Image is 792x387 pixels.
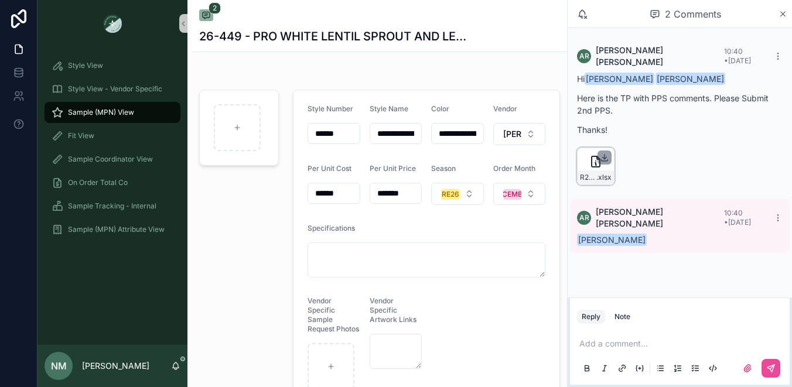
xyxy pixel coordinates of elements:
[577,234,647,246] span: [PERSON_NAME]
[45,172,180,193] a: On Order Total Co
[724,47,751,65] span: 10:40 • [DATE]
[580,173,596,182] span: R26_TN#26-449_Curved-Flap-Over-Skirt_VW_PPS_[DATE]
[199,9,213,23] button: 2
[577,92,783,117] p: Here is the TP with PPS comments. Please Submit 2nd PPS.
[370,104,408,113] span: Style Name
[665,7,721,21] span: 2 Comments
[503,128,522,140] span: [PERSON_NAME]
[68,201,156,211] span: Sample Tracking - Internal
[37,47,187,255] div: scrollable content
[45,196,180,217] a: Sample Tracking - Internal
[68,131,94,141] span: Fit View
[431,164,456,173] span: Season
[68,155,153,164] span: Sample Coordinator View
[68,84,162,94] span: Style View - Vendor Specific
[68,225,165,234] span: Sample (MPN) Attribute View
[596,173,612,182] span: .xlsx
[579,213,589,222] span: AR
[308,224,355,232] span: Specifications
[45,55,180,76] a: Style View
[577,124,783,136] p: Thanks!
[51,359,67,373] span: NM
[610,310,635,324] button: Note
[209,2,221,14] span: 2
[431,104,449,113] span: Color
[493,183,546,205] button: Select Button
[370,296,417,324] span: Vendor Specific Artwork Links
[82,360,149,372] p: [PERSON_NAME]
[493,189,531,200] div: DECEMBER
[45,78,180,100] a: Style View - Vendor Specific
[308,104,353,113] span: Style Number
[493,104,517,113] span: Vendor
[724,208,751,227] span: 10:40 • [DATE]
[45,125,180,146] a: Fit View
[493,164,535,173] span: Order Month
[585,73,654,85] span: [PERSON_NAME]
[579,52,589,61] span: AR
[308,296,359,333] span: Vendor Specific Sample Request Photos
[656,73,725,85] span: [PERSON_NAME]
[577,73,783,85] p: Hi
[370,164,416,173] span: Per Unit Price
[577,310,605,324] button: Reply
[103,14,122,33] img: App logo
[431,183,484,205] button: Select Button
[45,102,180,123] a: Sample (MPN) View
[615,312,630,321] div: Note
[596,44,724,68] span: [PERSON_NAME] [PERSON_NAME]
[45,149,180,170] a: Sample Coordinator View
[493,123,546,145] button: Select Button
[596,206,724,230] span: [PERSON_NAME] [PERSON_NAME]
[199,28,472,44] h1: 26-449 - PRO WHITE LENTIL SPROUT AND LEMON MERINGUE
[68,178,128,187] span: On Order Total Co
[68,61,103,70] span: Style View
[45,219,180,240] a: Sample (MPN) Attribute View
[442,189,459,200] div: RE26
[308,164,351,173] span: Per Unit Cost
[68,108,134,117] span: Sample (MPN) View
